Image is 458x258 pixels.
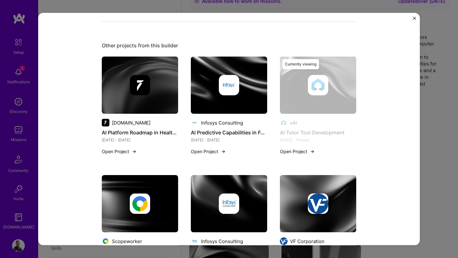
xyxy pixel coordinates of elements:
[280,148,315,155] button: Open Project
[280,175,356,232] img: cover
[280,57,356,114] img: cover
[112,238,142,244] div: Scopeworker
[191,119,198,126] img: Company logo
[308,193,328,214] img: Company logo
[102,128,178,137] h4: AI Platform Roadmap in Health Sciences
[219,75,239,95] img: Company logo
[290,238,324,244] div: VF Corporation
[191,175,267,232] img: cover
[413,17,416,24] button: Close
[280,237,288,245] img: Company logo
[102,42,356,49] div: Other projects from this builder
[191,137,267,143] div: [DATE] - [DATE]
[310,149,315,154] img: arrow-right
[282,59,319,69] div: Currently viewing
[191,57,267,114] img: cover
[130,75,150,95] img: Company logo
[102,137,178,143] div: [DATE] - [DATE]
[201,119,243,126] div: Infosys Consulting
[191,128,267,137] h4: AI Predictive Capabilities in Food Industry
[102,148,137,155] button: Open Project
[221,149,226,154] img: arrow-right
[102,237,109,245] img: Company logo
[112,119,150,126] div: [DOMAIN_NAME]
[191,148,226,155] button: Open Project
[201,238,243,244] div: Infosys Consulting
[130,193,150,214] img: Company logo
[102,175,178,232] img: cover
[102,57,178,114] img: cover
[191,237,198,245] img: Company logo
[219,193,239,214] img: Company logo
[132,149,137,154] img: arrow-right
[102,119,109,126] img: Company logo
